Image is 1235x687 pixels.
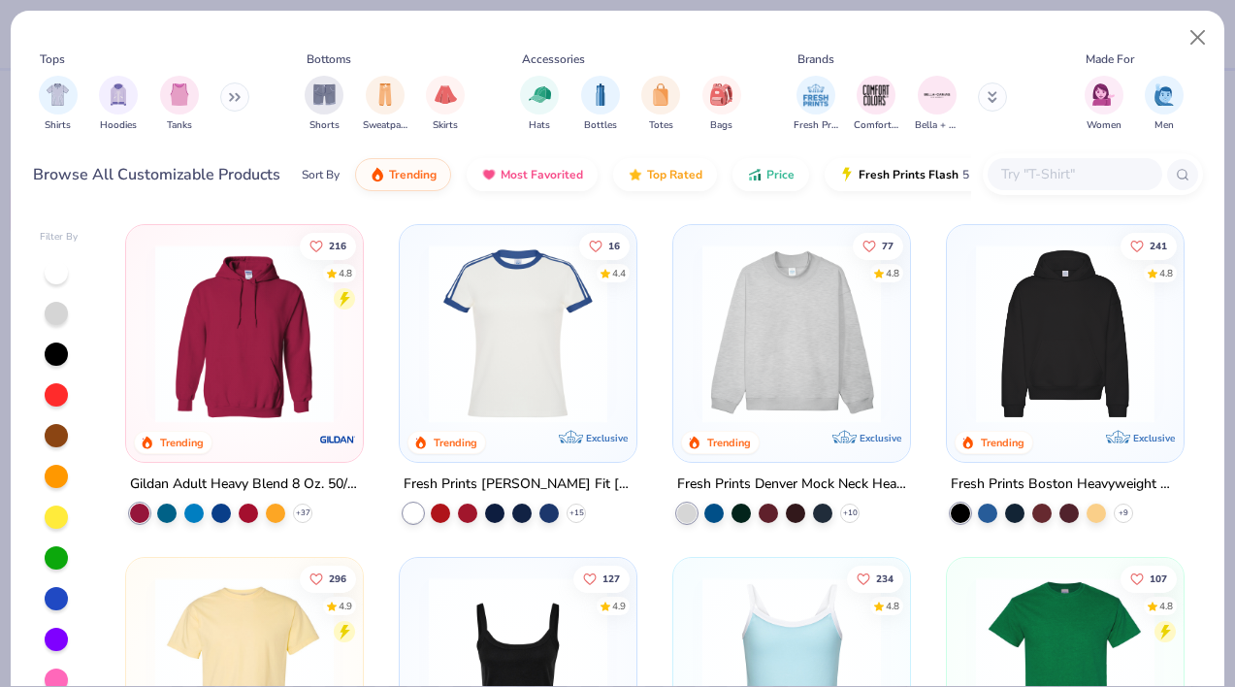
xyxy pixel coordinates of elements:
[882,241,894,250] span: 77
[1085,76,1123,133] div: filter for Women
[677,473,906,497] div: Fresh Prints Denver Mock Neck Heavyweight Sweatshirt
[1159,266,1173,280] div: 4.8
[40,230,79,245] div: Filter By
[1145,76,1184,133] div: filter for Men
[641,76,680,133] div: filter for Totes
[467,158,598,191] button: Most Favorited
[766,167,795,182] span: Price
[854,76,898,133] div: filter for Comfort Colors
[39,76,78,133] div: filter for Shirts
[999,163,1149,185] input: Try "T-Shirt"
[825,158,1049,191] button: Fresh Prints Flash5 day delivery
[1087,118,1121,133] span: Women
[923,81,952,110] img: Bella + Canvas Image
[581,76,620,133] div: filter for Bottles
[370,167,385,182] img: trending.gif
[801,81,830,110] img: Fresh Prints Image
[1121,565,1177,592] button: Like
[305,76,343,133] div: filter for Shorts
[650,83,671,106] img: Totes Image
[481,167,497,182] img: most_fav.gif
[435,83,457,106] img: Skirts Image
[339,266,352,280] div: 4.8
[853,232,903,259] button: Like
[1086,50,1134,68] div: Made For
[363,118,407,133] span: Sweatpants
[860,432,901,444] span: Exclusive
[693,245,891,423] img: f5d85501-0dbb-4ee4-b115-c08fa3845d83
[1119,507,1128,519] span: + 9
[339,599,352,613] div: 4.9
[160,76,199,133] button: filter button
[305,76,343,133] button: filter button
[962,164,1034,186] span: 5 day delivery
[641,76,680,133] button: filter button
[329,241,346,250] span: 216
[854,76,898,133] button: filter button
[146,245,343,423] img: 01756b78-01f6-4cc6-8d8a-3c30c1a0c8ac
[590,83,611,106] img: Bottles Image
[296,507,310,519] span: + 37
[433,118,458,133] span: Skirts
[581,76,620,133] button: filter button
[355,158,451,191] button: Trending
[966,245,1164,423] img: 91acfc32-fd48-4d6b-bdad-a4c1a30ac3fc
[915,118,959,133] span: Bella + Canvas
[1159,599,1173,613] div: 4.8
[612,599,626,613] div: 4.9
[529,118,550,133] span: Hats
[628,167,643,182] img: TopRated.gif
[794,76,838,133] button: filter button
[702,76,741,133] div: filter for Bags
[794,118,838,133] span: Fresh Prints
[951,473,1180,497] div: Fresh Prints Boston Heavyweight Hoodie
[130,473,359,497] div: Gildan Adult Heavy Blend 8 Oz. 50/50 Hooded Sweatshirt
[1133,432,1175,444] span: Exclusive
[329,573,346,583] span: 296
[39,76,78,133] button: filter button
[99,76,138,133] div: filter for Hoodies
[854,118,898,133] span: Comfort Colors
[1145,76,1184,133] button: filter button
[710,83,731,106] img: Bags Image
[579,232,630,259] button: Like
[613,158,717,191] button: Top Rated
[915,76,959,133] button: filter button
[160,76,199,133] div: filter for Tanks
[839,167,855,182] img: flash.gif
[167,118,192,133] span: Tanks
[426,76,465,133] button: filter button
[363,76,407,133] button: filter button
[1180,19,1217,56] button: Close
[1150,241,1167,250] span: 241
[300,232,356,259] button: Like
[100,118,137,133] span: Hoodies
[33,163,280,186] div: Browse All Customizable Products
[608,241,620,250] span: 16
[389,167,437,182] span: Trending
[612,266,626,280] div: 4.4
[426,76,465,133] div: filter for Skirts
[847,565,903,592] button: Like
[1121,232,1177,259] button: Like
[45,118,71,133] span: Shirts
[501,167,583,182] span: Most Favorited
[1150,573,1167,583] span: 107
[861,81,891,110] img: Comfort Colors Image
[99,76,138,133] button: filter button
[886,266,899,280] div: 4.8
[586,432,628,444] span: Exclusive
[647,167,702,182] span: Top Rated
[363,76,407,133] div: filter for Sweatpants
[1092,83,1115,106] img: Women Image
[309,118,340,133] span: Shorts
[710,118,732,133] span: Bags
[915,76,959,133] div: filter for Bella + Canvas
[374,83,396,106] img: Sweatpants Image
[520,76,559,133] div: filter for Hats
[529,83,551,106] img: Hats Image
[520,76,559,133] button: filter button
[602,573,620,583] span: 127
[584,118,617,133] span: Bottles
[419,245,617,423] img: e5540c4d-e74a-4e58-9a52-192fe86bec9f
